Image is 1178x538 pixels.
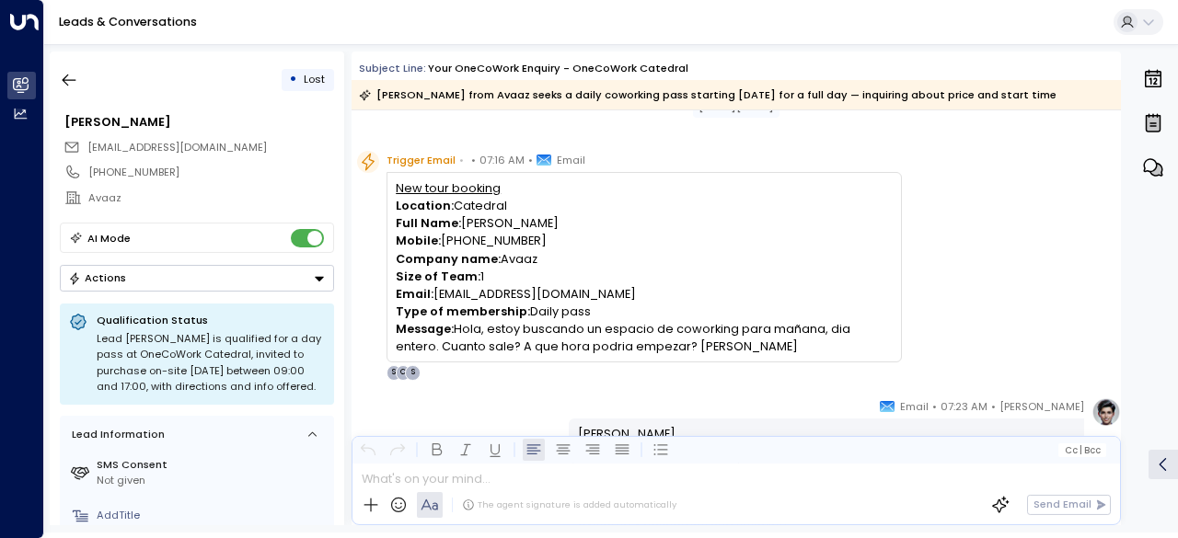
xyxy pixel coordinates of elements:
[88,190,333,206] div: Avaaz
[87,140,267,155] span: nvjulian@gmail.com
[557,151,585,169] span: Email
[387,151,456,169] span: Trigger Email
[941,397,987,416] span: 07:23 AM
[459,151,464,169] span: •
[289,66,297,93] div: •
[68,271,126,284] div: Actions
[396,269,480,284] b: Size of Team:
[396,215,461,231] b: Full Name:
[60,265,334,292] div: Button group with a nested menu
[396,250,892,268] p: Avaaz
[60,265,334,292] button: Actions
[396,321,454,337] b: Message:
[396,285,892,303] p: [EMAIL_ADDRESS][DOMAIN_NAME]
[396,233,441,248] b: Mobile:
[396,251,501,267] b: Company name:
[405,365,420,380] div: S
[991,397,996,416] span: •
[471,151,476,169] span: •
[97,331,325,395] div: Lead [PERSON_NAME] is qualified for a day pass at OneCoWork Catedral, invited to purchase on-site...
[479,151,525,169] span: 07:16 AM
[1080,445,1082,455] span: |
[396,303,530,319] b: Type of membership:
[88,165,333,180] div: [PHONE_NUMBER]
[396,286,433,302] b: Email:
[900,397,929,416] span: Email
[999,397,1084,416] span: [PERSON_NAME]
[359,61,426,75] span: Subject Line:
[357,439,379,461] button: Undo
[97,313,325,327] p: Qualification Status
[66,427,165,442] div: Lead Information
[1065,445,1101,455] span: Cc Bcc
[359,86,1057,104] div: [PERSON_NAME] from Avaaz seeks a daily coworking pass starting [DATE] for a full day — inquiring ...
[396,232,892,249] p: [PHONE_NUMBER]
[396,365,410,380] div: C
[64,113,333,131] div: [PERSON_NAME]
[304,72,325,86] span: Lost
[87,140,267,155] span: [EMAIL_ADDRESS][DOMAIN_NAME]
[396,320,892,355] p: Hola, estoy buscando un espacio de coworking para mañana, dia entero. Cuanto sale? A que hora pod...
[87,229,131,247] div: AI Mode
[528,151,533,169] span: •
[462,498,676,511] div: The agent signature is added automatically
[387,439,409,461] button: Redo
[1058,443,1106,457] button: Cc|Bcc
[396,214,892,232] p: [PERSON_NAME]
[396,198,454,213] b: Location:
[97,508,328,523] div: AddTitle
[396,179,892,197] h4: New tour booking
[428,61,688,76] div: Your OneCoWork Enquiry - OneCoWork Catedral
[396,268,892,285] p: 1
[396,303,892,320] p: Daily pass
[97,457,328,473] label: SMS Consent
[932,397,937,416] span: •
[97,473,328,488] div: Not given
[396,197,892,214] p: Catedral
[59,14,197,29] a: Leads & Conversations
[387,365,401,380] div: S
[1091,397,1121,427] img: profile-logo.png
